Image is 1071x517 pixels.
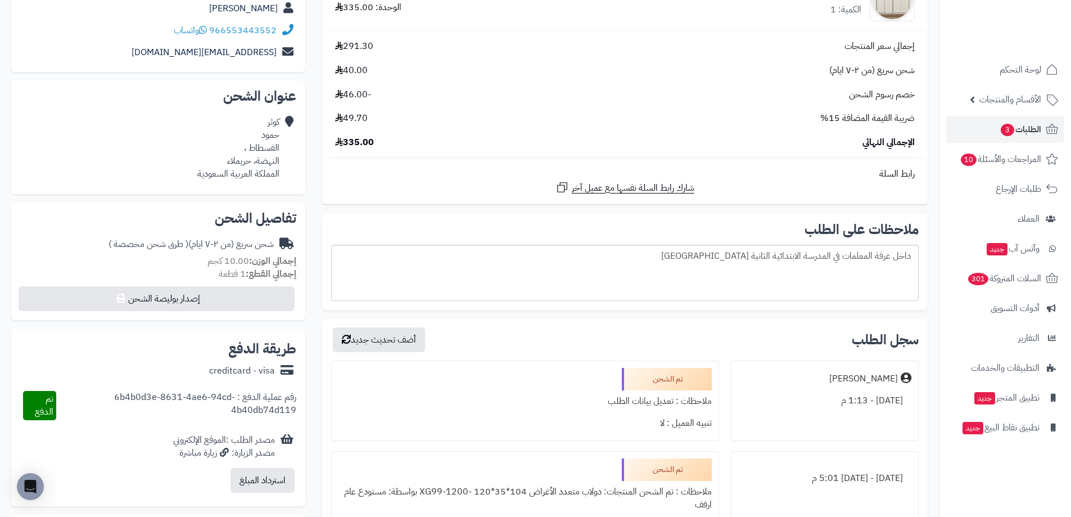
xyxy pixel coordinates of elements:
span: إجمالي سعر المنتجات [844,40,915,53]
a: طلبات الإرجاع [946,176,1064,203]
h2: طريقة الدفع [228,342,296,356]
div: creditcard - visa [209,365,275,377]
a: وآتس آبجديد [946,235,1064,262]
a: المراجعات والأسئلة10 [946,146,1064,173]
span: التطبيقات والخدمات [971,360,1040,376]
h2: تفاصيل الشحن [20,212,296,225]
span: جديد [974,392,995,404]
span: المراجعات والأسئلة [960,151,1041,167]
div: رقم عملية الدفع : 6b4b0d3e-8631-4ae6-94cd-4b40db74d119 [56,391,296,420]
span: 10 [961,154,977,166]
div: ملاحظات : تم الشحن المنتجات: دولاب متعدد الأغراض 104*35*120 -XG99-1200 بواسطة: مستودع عام ارفف [338,481,711,516]
a: 966553443552 [209,24,277,37]
button: أضف تحديث جديد [333,327,425,352]
span: الأقسام والمنتجات [979,92,1041,107]
span: جديد [962,422,983,434]
a: شارك رابط السلة نفسها مع عميل آخر [555,181,694,195]
div: شحن سريع (من ٢-٧ ايام) [109,238,274,251]
div: داخل غرفة المعلمات في المدرسة الابتدائية الثانية [GEOGRAPHIC_DATA] [331,245,919,301]
a: [EMAIL_ADDRESS][DOMAIN_NAME] [132,46,277,59]
a: واتساب [174,24,207,37]
div: ملاحظات : تعديل بيانات الطلب [338,390,711,412]
span: 40.00 [335,64,368,77]
div: [PERSON_NAME] [829,372,898,385]
div: تم الشحن [622,368,712,390]
a: تطبيق نقاط البيعجديد [946,414,1064,441]
a: السلات المتروكة301 [946,265,1064,292]
a: الطلبات3 [946,116,1064,143]
div: الكمية: 1 [830,3,861,16]
span: ضريبة القيمة المضافة 15% [820,112,915,125]
div: رابط السلة [327,168,923,181]
small: 10.00 كجم [207,254,296,268]
div: الوحدة: 335.00 [335,1,401,14]
span: السلات المتروكة [967,271,1041,286]
div: Open Intercom Messenger [17,473,44,500]
div: مصدر الطلب :الموقع الإلكتروني [173,434,275,460]
button: إصدار بوليصة الشحن [19,286,295,311]
strong: إجمالي القطع: [246,267,296,281]
span: تطبيق نقاط البيع [961,420,1040,435]
span: شارك رابط السلة نفسها مع عميل آخر [572,182,694,195]
div: تنبيه العميل : لا [338,412,711,434]
div: تم الشحن [622,458,712,481]
a: تطبيق المتجرجديد [946,384,1064,411]
h3: سجل الطلب [852,333,919,347]
span: 291.30 [335,40,373,53]
span: أدوات التسويق [991,300,1040,316]
a: العملاء [946,205,1064,232]
span: وآتس آب [986,241,1040,257]
div: كوثر حمود الفسطاط ، النهضة، حريملاء المملكة العربية السعودية [197,116,279,180]
span: التقارير [1018,330,1040,346]
span: تطبيق المتجر [973,390,1040,406]
a: التطبيقات والخدمات [946,354,1064,381]
span: الطلبات [1000,122,1041,137]
small: 1 قطعة [219,267,296,281]
a: [PERSON_NAME] [209,2,278,15]
div: مصدر الزيارة: زيارة مباشرة [173,447,275,460]
span: خصم رسوم الشحن [849,88,915,101]
span: 301 [968,273,988,285]
span: 49.70 [335,112,368,125]
span: ( طرق شحن مخصصة ) [109,237,188,251]
h2: عنوان الشحن [20,89,296,103]
strong: إجمالي الوزن: [249,254,296,268]
a: التقارير [946,325,1064,352]
a: أدوات التسويق [946,295,1064,322]
span: شحن سريع (من ٢-٧ ايام) [829,64,915,77]
h2: ملاحظات على الطلب [331,223,919,236]
button: استرداد المبلغ [231,468,295,493]
img: logo-2.png [995,30,1060,54]
span: جديد [987,243,1007,255]
div: [DATE] - 1:13 م [738,390,911,412]
span: 3 [1001,124,1014,136]
span: تم الدفع [35,392,53,419]
span: الإجمالي النهائي [862,136,915,149]
span: طلبات الإرجاع [996,181,1041,197]
span: 335.00 [335,136,374,149]
div: [DATE] - [DATE] 5:01 م [738,467,911,489]
a: لوحة التحكم [946,56,1064,83]
span: -46.00 [335,88,371,101]
span: العملاء [1018,211,1040,227]
span: لوحة التحكم [1000,62,1041,78]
